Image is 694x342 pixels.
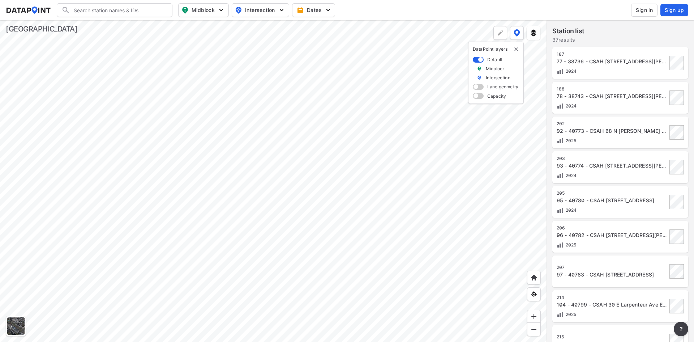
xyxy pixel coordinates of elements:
img: Volume count [557,207,564,214]
img: ZvzfEJKXnyWIrJytrsY285QMwk63cM6Drc+sIAAAAASUVORK5CYII= [530,313,537,320]
div: 95 - 40780 - CSAH 68 Lakewood Dr N OF CASE AV [557,197,667,204]
a: Sign up [659,4,688,16]
a: Sign in [630,4,659,17]
div: 207 [557,265,667,270]
label: Lane geometry [487,84,518,90]
div: 93 - 40774 - CSAH 68 N Mcknight Rd N OF FREMONT AV [557,162,667,169]
img: marker_Midblock.5ba75e30.svg [477,66,482,72]
div: 77 - 38736 - CSAH 64 Johnson Pkwy N OF REANEY AV [557,58,667,65]
img: zeq5HYn9AnE9l6UmnFLPAAAAAElFTkSuQmCC [530,291,537,298]
div: 215 [557,334,667,340]
div: 104 - 40799 - CSAH 30 E Larpenteur Ave E OF CSAH65 (WHITE BEAR AV) [557,301,667,308]
img: +Dz8AAAAASUVORK5CYII= [497,29,504,37]
div: Zoom in [527,310,541,324]
input: Search [70,4,168,16]
img: Volume count [557,102,564,110]
div: 188 [557,86,667,92]
div: View my location [527,287,541,301]
img: 5YPKRKmlfpI5mqlR8AD95paCi+0kK1fRFDJSaMmawlwaeJcJwk9O2fotCW5ve9gAAAAASUVORK5CYII= [325,7,332,14]
img: 5YPKRKmlfpI5mqlR8AD95paCi+0kK1fRFDJSaMmawlwaeJcJwk9O2fotCW5ve9gAAAAASUVORK5CYII= [278,7,285,14]
div: 214 [557,295,667,300]
img: Volume count [557,241,564,249]
span: ? [678,325,684,333]
img: Volume count [557,311,564,318]
span: Midblock [181,6,224,14]
span: Dates [298,7,330,14]
img: MAAAAAElFTkSuQmCC [530,326,537,333]
div: 187 [557,51,667,57]
span: 2024 [564,68,577,74]
img: close-external-leyer.3061a1c7.svg [513,46,519,52]
span: 2024 [564,173,577,178]
button: Intersection [232,3,289,17]
p: DataPoint layers [473,46,519,52]
div: 203 [557,156,667,161]
button: more [674,322,688,336]
div: Zoom out [527,322,541,336]
button: Dates [292,3,335,17]
div: Toggle basemap [6,316,26,336]
span: 2025 [564,312,577,317]
div: Home [527,271,541,284]
span: Sign up [665,7,684,14]
img: Volume count [557,137,564,144]
div: 97 - 40783 - CSAH 30 Larpenteur Ave E W OF TH120 [557,271,667,278]
label: Midblock [486,66,505,72]
span: 2025 [564,242,577,248]
button: Sign in [631,4,657,17]
span: Sign in [636,7,653,14]
label: Intersection [486,75,510,81]
div: [GEOGRAPHIC_DATA] [6,24,77,34]
div: 206 [557,225,667,231]
div: 78 - 38743 - CSAH 64 Johnson Pkwy N OF AMES AV [557,93,667,100]
div: 202 [557,121,667,127]
div: 205 [557,190,667,196]
img: +XpAUvaXAN7GudzAAAAAElFTkSuQmCC [530,274,537,281]
label: Station list [552,26,584,36]
span: 2025 [564,138,577,143]
span: 2024 [564,103,577,109]
img: Volume count [557,172,564,179]
span: Intersection [235,6,284,14]
img: 5YPKRKmlfpI5mqlR8AD95paCi+0kK1fRFDJSaMmawlwaeJcJwk9O2fotCW5ve9gAAAAASUVORK5CYII= [218,7,225,14]
label: Capacity [487,93,506,99]
span: 2024 [564,207,577,213]
img: map_pin_int.54838e6b.svg [234,6,243,14]
div: 92 - 40773 - CSAH 68 N Mcknight Rd N OF I-94 &TH12 [557,127,667,135]
div: 96 - 40782 - CSAH 68 N Mcknight Rd S OF CSAH30 (LARPENTEUR AVE) [557,232,667,239]
button: Sign up [660,4,688,16]
label: Default [487,56,502,63]
img: Volume count [557,68,564,75]
img: map_pin_mid.602f9df1.svg [181,6,189,14]
img: marker_Intersection.6861001b.svg [477,75,482,81]
label: 37 results [552,36,584,43]
img: dataPointLogo.9353c09d.svg [6,7,51,14]
img: layers.ee07997e.svg [530,29,537,37]
img: data-point-layers.37681fc9.svg [514,29,520,37]
img: calendar-gold.39a51dde.svg [297,7,304,14]
button: Midblock [178,3,229,17]
button: delete [513,46,519,52]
